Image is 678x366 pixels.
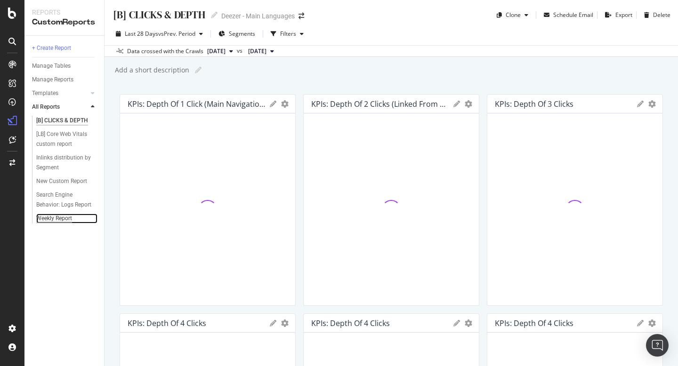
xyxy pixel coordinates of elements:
[36,153,91,173] div: Inlinks distribution by Segment
[281,101,289,107] div: gear
[229,30,255,38] span: Segments
[646,334,669,357] div: Open Intercom Messenger
[553,11,593,19] div: Schedule Email
[495,318,573,328] div: KPIs: Depth of 4 clicks
[36,116,97,126] a: [B] CLICKS & DEPTH
[248,47,266,56] span: 2025 Jul. 28th
[36,214,97,223] a: Weekly Report
[211,12,218,18] i: Edit report name
[237,47,244,55] span: vs
[36,176,97,186] a: New Custom Report
[303,94,479,306] div: KPIs: Depth of 2 clicks (Linked from a Main Navigation Page)geargear
[32,75,97,85] a: Manage Reports
[195,67,202,73] i: Edit report name
[128,99,265,109] div: KPIs: Depth of 1 click (Main Navigation Pages)
[653,11,670,19] div: Delete
[127,47,203,56] div: Data crossed with the Crawls
[648,101,656,107] div: gear
[648,320,656,326] div: gear
[32,43,71,53] div: + Create Report
[32,102,60,112] div: All Reports
[36,129,91,149] div: [LB] Core Web Vitals custom report
[615,11,632,19] div: Export
[506,11,521,19] div: Clone
[32,8,97,17] div: Reports
[32,61,97,71] a: Manage Tables
[32,102,88,112] a: All Reports
[311,99,449,109] div: KPIs: Depth of 2 clicks (Linked from a Main Navigation Page)
[281,320,289,326] div: gear
[221,11,295,21] div: Deezer - Main Languages
[601,8,632,23] button: Export
[120,94,296,306] div: KPIs: Depth of 1 click (Main Navigation Pages)geargear
[112,26,207,41] button: Last 28 DaysvsPrev. Period
[32,75,73,85] div: Manage Reports
[32,88,58,98] div: Templates
[207,47,226,56] span: 2025 Aug. 25th
[280,30,296,38] div: Filters
[125,30,158,38] span: Last 28 Days
[36,176,87,186] div: New Custom Report
[203,46,237,57] button: [DATE]
[36,190,97,210] a: Search Engine Behavior: Logs Report
[36,116,88,126] div: [B] CLICKS & DEPTH
[215,26,259,41] button: Segments
[32,17,97,28] div: CustomReports
[640,8,670,23] button: Delete
[112,8,205,22] div: [B] CLICKS & DEPTH
[495,99,573,109] div: KPIs: Depth of 3 clicks
[32,61,71,71] div: Manage Tables
[36,153,97,173] a: Inlinks distribution by Segment
[158,30,195,38] span: vs Prev. Period
[267,26,307,41] button: Filters
[36,129,97,149] a: [LB] Core Web Vitals custom report
[311,318,390,328] div: KPIs: Depth of 4 clicks
[487,94,663,306] div: KPIs: Depth of 3 clicksgeargear
[32,43,97,53] a: + Create Report
[128,318,206,328] div: KPIs: Depth of 4 clicks
[465,320,472,326] div: gear
[114,65,189,75] div: Add a short description
[36,214,72,223] div: Weekly Report
[32,88,88,98] a: Templates
[540,8,593,23] button: Schedule Email
[299,13,304,19] div: arrow-right-arrow-left
[465,101,472,107] div: gear
[244,46,278,57] button: [DATE]
[493,8,532,23] button: Clone
[36,190,92,210] div: Search Engine Behavior: Logs Report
